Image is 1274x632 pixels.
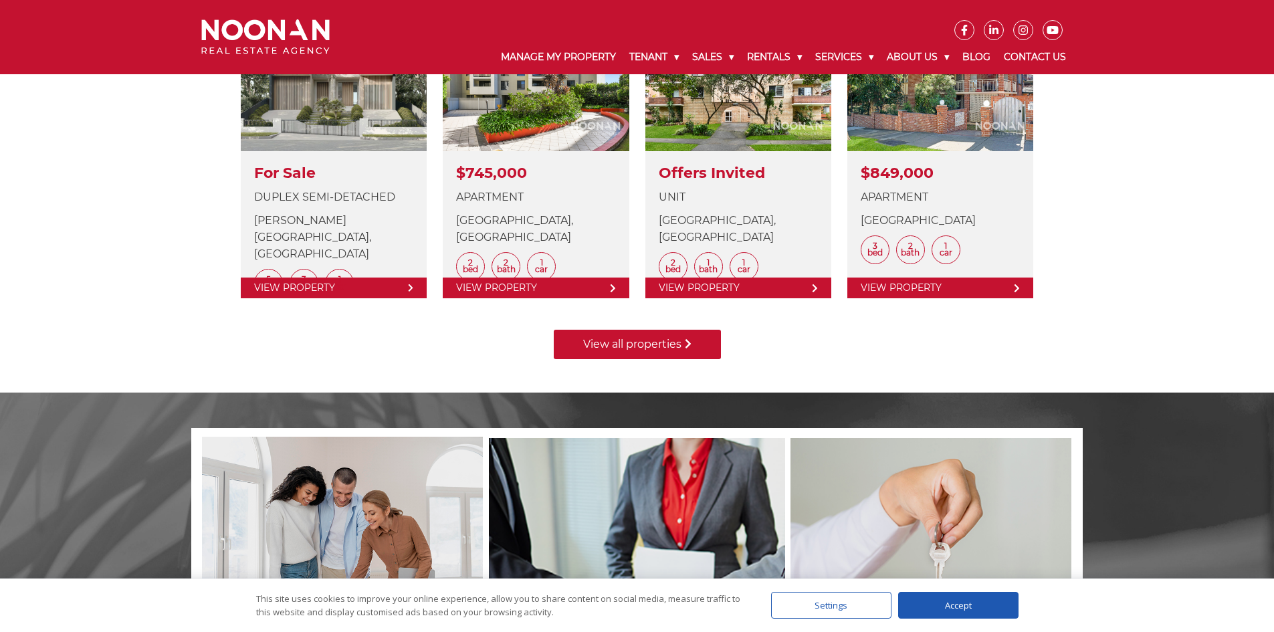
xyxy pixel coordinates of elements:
a: Tenant [623,40,685,74]
a: Manage My Property [494,40,623,74]
a: About Us [880,40,956,74]
div: This site uses cookies to improve your online experience, allow you to share content on social me... [256,592,744,619]
a: Contact Us [997,40,1073,74]
a: Sales [685,40,740,74]
a: Services [809,40,880,74]
a: View all properties [554,330,721,359]
img: Noonan Real Estate Agency [201,19,330,55]
div: Accept [898,592,1019,619]
div: Settings [771,592,891,619]
a: Blog [956,40,997,74]
a: Rentals [740,40,809,74]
